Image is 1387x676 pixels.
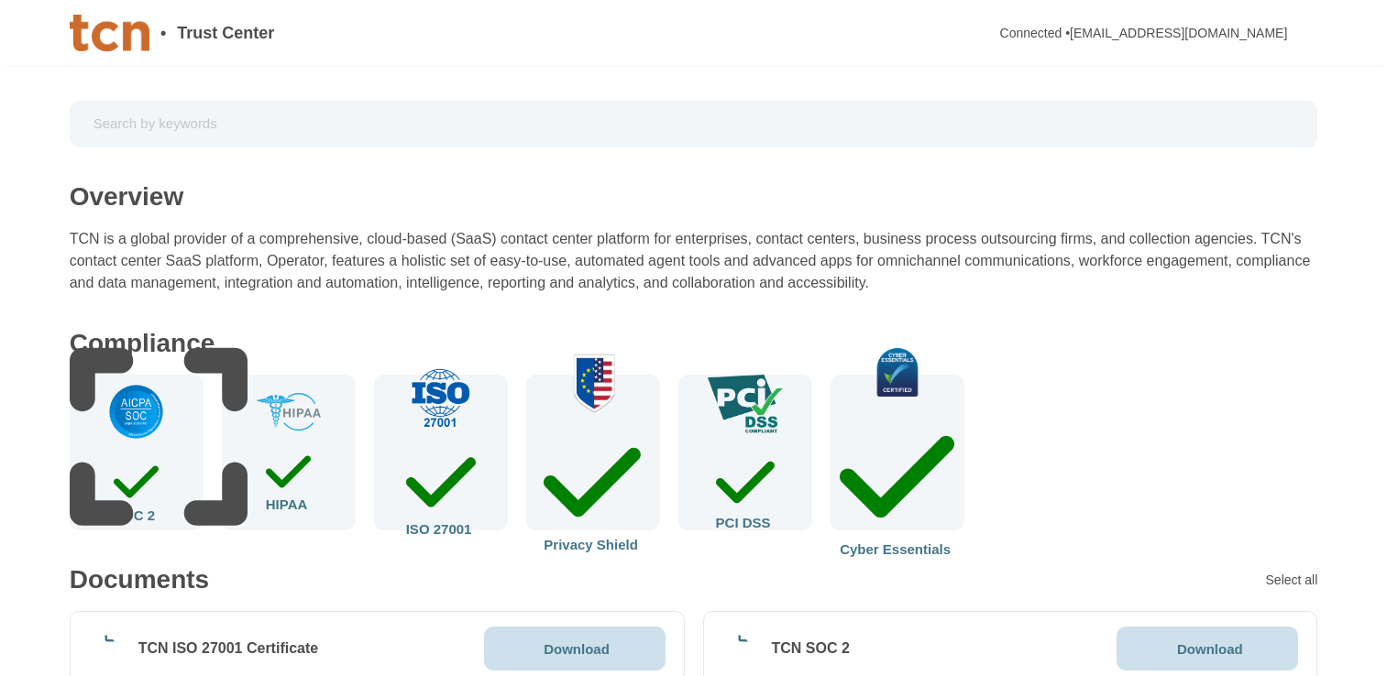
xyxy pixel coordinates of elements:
[83,108,1305,140] input: Search by keywords
[257,393,321,431] img: check
[549,353,636,412] img: check
[544,642,610,656] p: Download
[70,331,215,356] div: Compliance
[544,427,642,552] div: Privacy Shield
[840,411,954,556] div: Cyber Essentials
[708,375,783,434] img: check
[1177,642,1243,656] p: Download
[177,25,274,41] span: Trust Center
[716,449,775,529] div: PCI DSS
[772,639,850,658] div: TCN SOC 2
[266,446,312,512] div: HIPAA
[70,15,149,51] img: Company Banner
[70,184,184,210] div: Overview
[160,25,166,41] span: •
[853,348,941,397] img: check
[1266,573,1318,586] div: Select all
[406,442,476,536] div: ISO 27001
[1000,27,1288,39] div: Connected • [EMAIL_ADDRESS][DOMAIN_NAME]
[70,567,209,593] div: Documents
[138,639,319,658] div: TCN ISO 27001 Certificate
[409,368,472,428] img: check
[70,228,1318,294] div: TCN is a global provider of a comprehensive, cloud-based (SaaS) contact center platform for enter...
